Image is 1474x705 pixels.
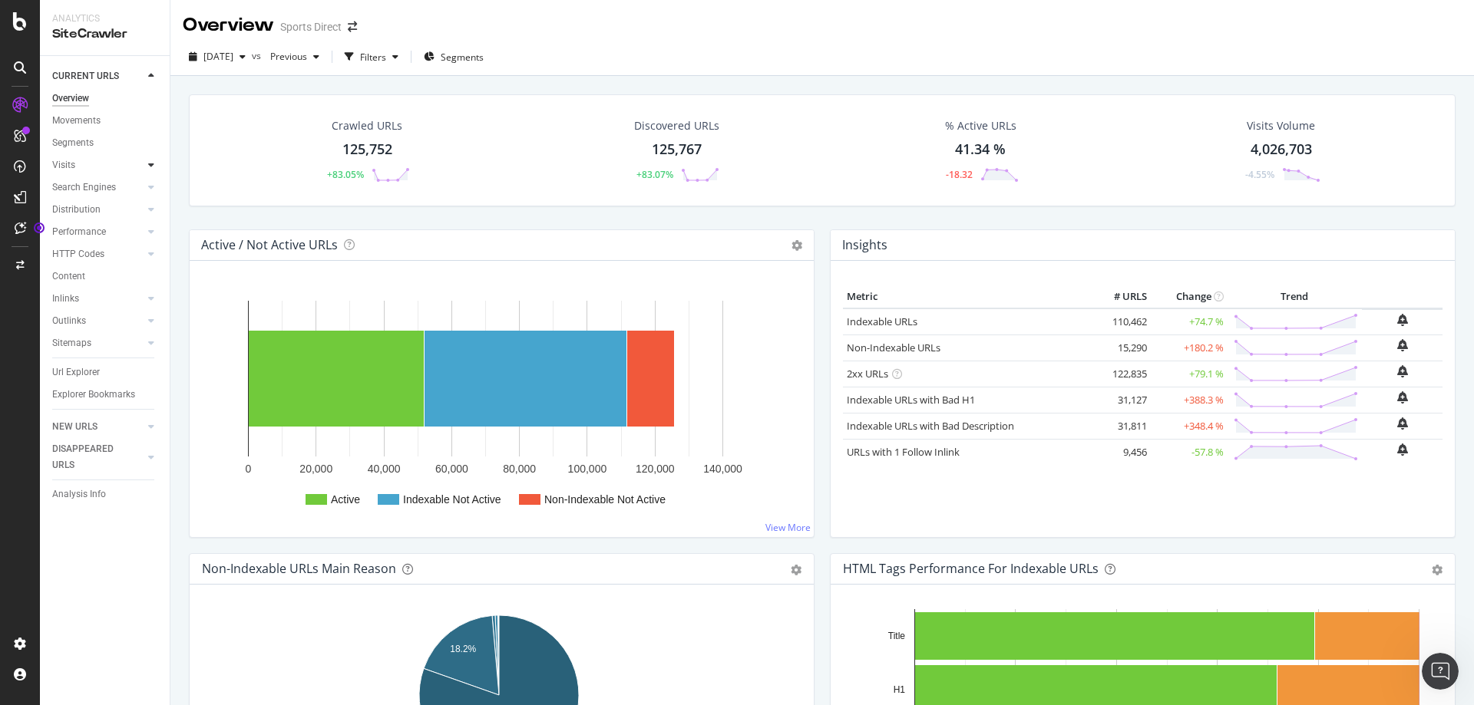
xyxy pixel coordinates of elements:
[52,180,144,196] a: Search Engines
[888,631,906,641] text: Title
[332,118,402,133] div: Crawled URLs
[843,561,1099,576] div: HTML Tags Performance for Indexable URLs
[331,493,360,506] text: Active
[52,202,101,218] div: Distribution
[52,246,144,262] a: HTTP Codes
[52,246,104,262] div: HTTP Codes
[52,313,144,329] a: Outlinks
[264,44,326,69] button: Previous
[52,313,86,329] div: Outlinks
[1151,361,1228,387] td: +79.1 %
[52,25,157,43] div: SiteCrawler
[252,49,264,62] span: vs
[1089,413,1151,439] td: 31,811
[568,463,607,475] text: 100,000
[52,113,159,129] a: Movements
[847,419,1014,433] a: Indexable URLs with Bad Description
[636,168,673,181] div: +83.07%
[847,341,940,354] a: Non-Indexable URLs
[1089,334,1151,361] td: 15,290
[847,393,975,407] a: Indexable URLs with Bad H1
[327,168,364,181] div: +83.05%
[52,364,159,381] a: Url Explorer
[847,367,888,381] a: 2xx URLs
[435,463,468,475] text: 60,000
[52,291,79,307] div: Inlinks
[1397,391,1408,404] div: bell-plus
[52,419,144,435] a: NEW URLS
[1089,439,1151,465] td: 9,456
[946,168,973,181] div: -18.32
[894,684,906,695] text: H1
[52,387,159,403] a: Explorer Bookmarks
[1089,308,1151,335] td: 110,462
[843,285,1089,308] th: Metric
[403,493,501,506] text: Indexable Not Active
[450,644,476,654] text: 18.2%
[52,224,106,240] div: Performance
[1228,285,1362,308] th: Trend
[342,140,392,160] div: 125,752
[52,268,85,285] div: Content
[847,445,960,459] a: URLs with 1 Follow Inlink
[280,19,342,35] div: Sports Direct
[203,50,233,63] span: 2025 Oct. 5th
[652,140,702,160] div: 125,767
[792,240,802,251] i: Options
[52,441,144,473] a: DISAPPEARED URLS
[339,44,405,69] button: Filters
[52,268,159,285] a: Content
[52,91,89,107] div: Overview
[1397,314,1408,326] div: bell-plus
[1247,118,1315,133] div: Visits Volume
[52,91,159,107] a: Overview
[52,68,119,84] div: CURRENT URLS
[703,463,742,475] text: 140,000
[1151,334,1228,361] td: +180.2 %
[1397,417,1408,430] div: bell-plus
[1397,443,1408,456] div: bell-plus
[52,68,144,84] a: CURRENT URLS
[1245,168,1274,181] div: -4.55%
[1422,653,1459,690] iframe: Intercom live chat
[1089,361,1151,387] td: 122,835
[765,521,811,534] a: View More
[52,12,157,25] div: Analytics
[32,221,46,235] div: Tooltip anchor
[955,140,1006,160] div: 41.34 %
[202,285,796,525] svg: A chart.
[503,463,536,475] text: 80,000
[1397,339,1408,351] div: bell-plus
[264,50,307,63] span: Previous
[1151,387,1228,413] td: +388.3 %
[52,202,144,218] a: Distribution
[246,463,252,475] text: 0
[52,135,94,151] div: Segments
[52,335,144,351] a: Sitemaps
[348,21,357,32] div: arrow-right-arrow-left
[360,51,386,64] div: Filters
[1397,365,1408,377] div: bell-plus
[634,118,719,133] div: Discovered URLs
[418,44,490,69] button: Segments
[183,12,274,38] div: Overview
[201,235,338,255] h4: Active / Not Active URLs
[52,387,135,403] div: Explorer Bookmarks
[791,565,801,575] div: gear
[1151,413,1228,439] td: +348.4 %
[52,486,159,502] a: Analysis Info
[945,118,1016,133] div: % Active URLs
[636,463,675,475] text: 120,000
[202,561,396,576] div: Non-Indexable URLs Main Reason
[1151,308,1228,335] td: +74.7 %
[1089,285,1151,308] th: # URLS
[1151,285,1228,308] th: Change
[52,441,130,473] div: DISAPPEARED URLS
[441,51,484,64] span: Segments
[52,486,106,502] div: Analysis Info
[52,157,75,173] div: Visits
[52,157,144,173] a: Visits
[52,419,97,435] div: NEW URLS
[52,335,91,351] div: Sitemaps
[1251,140,1312,160] div: 4,026,703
